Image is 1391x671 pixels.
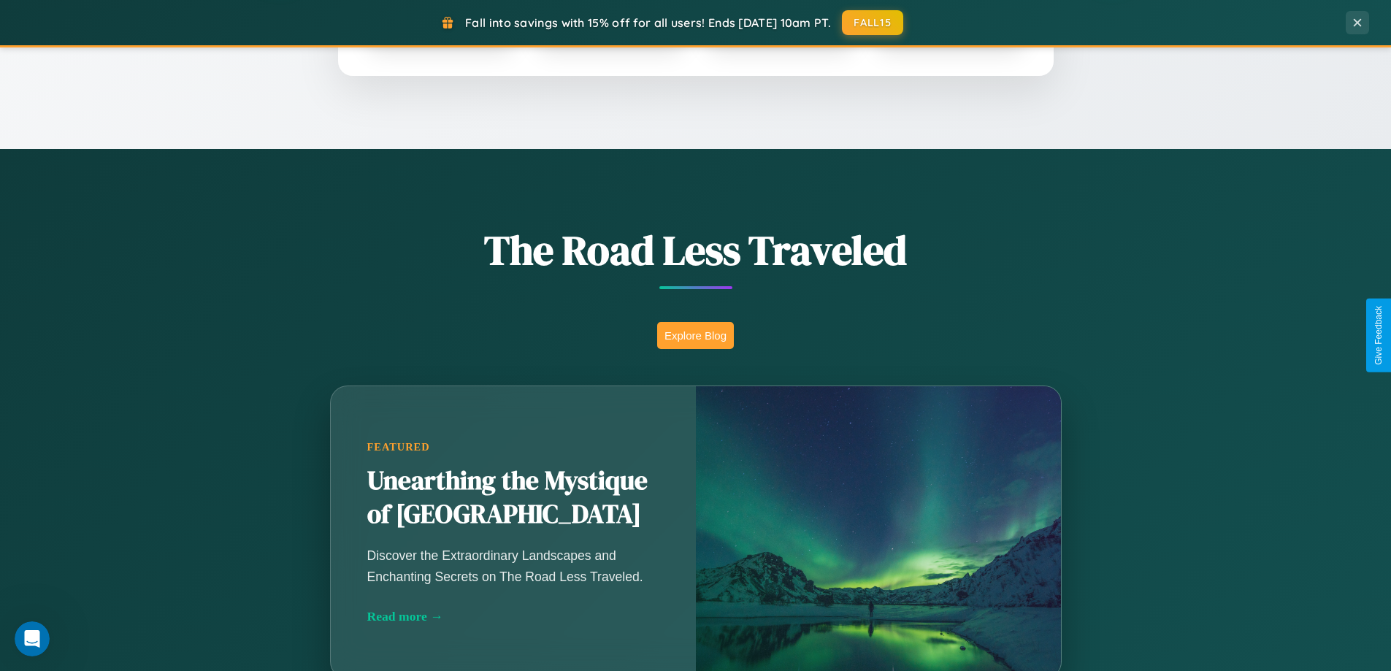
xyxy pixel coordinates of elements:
h1: The Road Less Traveled [258,222,1134,278]
div: Read more → [367,609,659,624]
h2: Unearthing the Mystique of [GEOGRAPHIC_DATA] [367,464,659,532]
div: Give Feedback [1373,306,1384,365]
span: Fall into savings with 15% off for all users! Ends [DATE] 10am PT. [465,15,831,30]
button: Explore Blog [657,322,734,349]
iframe: Intercom live chat [15,621,50,656]
p: Discover the Extraordinary Landscapes and Enchanting Secrets on The Road Less Traveled. [367,545,659,586]
button: FALL15 [842,10,903,35]
div: Featured [367,441,659,453]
